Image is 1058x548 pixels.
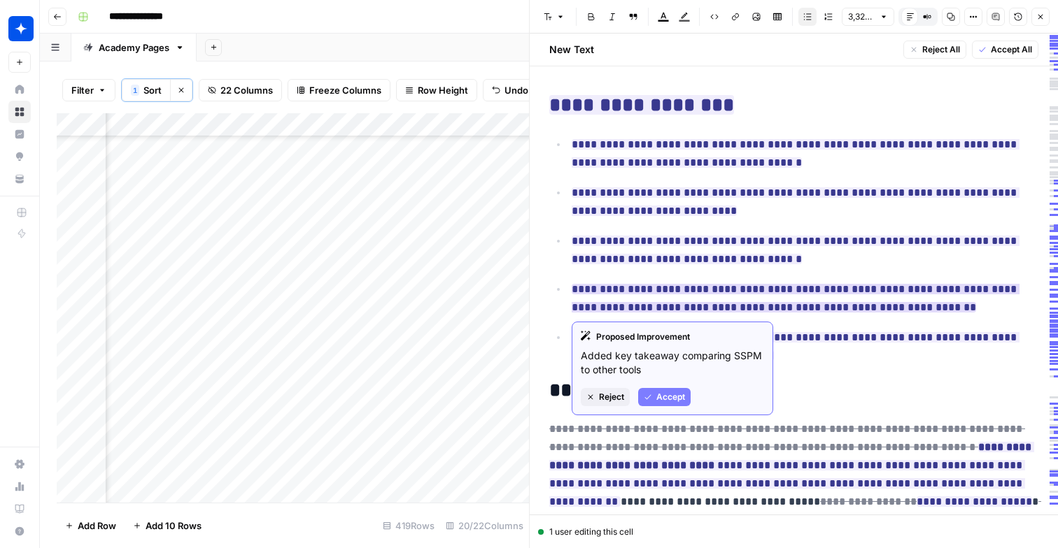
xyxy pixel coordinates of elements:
div: Academy Pages [99,41,169,55]
button: Row Height [396,79,477,101]
p: Added key takeaway comparing SSPM to other tools [581,349,764,377]
span: Row Height [418,83,468,97]
button: Reject All [903,41,966,59]
button: Accept All [972,41,1038,59]
button: Add Row [57,514,125,537]
div: 1 [131,85,139,96]
button: Help + Support [8,520,31,542]
a: Your Data [8,168,31,190]
span: Freeze Columns [309,83,381,97]
span: Add 10 Rows [146,519,202,533]
span: Reject All [922,43,960,56]
div: 1 user editing this cell [538,526,1050,538]
a: Browse [8,101,31,123]
span: Filter [71,83,94,97]
div: 20/22 Columns [440,514,529,537]
button: 22 Columns [199,79,282,101]
span: Add Row [78,519,116,533]
button: Workspace: Wiz [8,11,31,46]
a: Insights [8,123,31,145]
button: Freeze Columns [288,79,390,101]
a: Home [8,78,31,101]
span: 1 [133,85,137,96]
span: Reject [599,391,624,403]
button: Undo [483,79,537,101]
button: Accept [638,388,691,406]
button: 1Sort [122,79,170,101]
button: Reject [581,388,630,406]
span: Sort [143,83,162,97]
div: 419 Rows [377,514,440,537]
span: 22 Columns [220,83,273,97]
h2: New Text [549,43,594,57]
button: 3,328 words [842,8,894,26]
a: Academy Pages [71,34,197,62]
button: Filter [62,79,115,101]
a: Usage [8,475,31,498]
a: Settings [8,453,31,475]
span: 3,328 words [848,10,875,23]
button: Add 10 Rows [125,514,210,537]
span: Accept [656,391,685,403]
div: Proposed Improvement [581,331,764,343]
span: Accept All [991,43,1032,56]
a: Learning Hub [8,498,31,520]
img: Wiz Logo [8,16,34,41]
span: Undo [505,83,528,97]
a: Opportunities [8,145,31,168]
